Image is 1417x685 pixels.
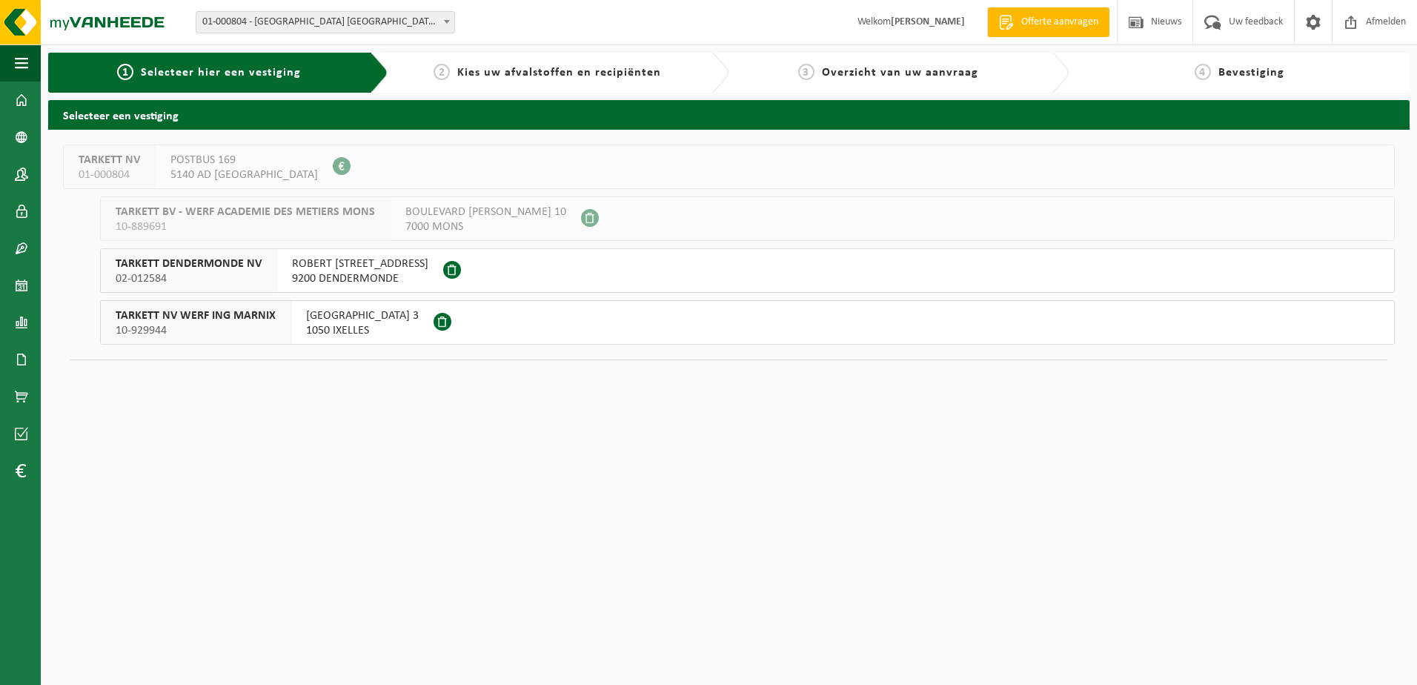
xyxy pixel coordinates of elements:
[170,153,318,168] span: POSTBUS 169
[116,323,276,338] span: 10-929944
[891,16,965,27] strong: [PERSON_NAME]
[100,248,1395,293] button: TARKETT DENDERMONDE NV 02-012584 ROBERT [STREET_ADDRESS]9200 DENDERMONDE
[117,64,133,80] span: 1
[196,12,454,33] span: 01-000804 - TARKETT NV - WAALWIJK
[405,219,566,234] span: 7000 MONS
[292,271,428,286] span: 9200 DENDERMONDE
[987,7,1109,37] a: Offerte aanvragen
[116,308,276,323] span: TARKETT NV WERF ING MARNIX
[116,257,262,271] span: TARKETT DENDERMONDE NV
[306,323,419,338] span: 1050 IXELLES
[116,271,262,286] span: 02-012584
[116,219,375,234] span: 10-889691
[1195,64,1211,80] span: 4
[116,205,375,219] span: TARKETT BV - WERF ACADEMIE DES METIERS MONS
[100,300,1395,345] button: TARKETT NV WERF ING MARNIX 10-929944 [GEOGRAPHIC_DATA] 31050 IXELLES
[48,100,1410,129] h2: Selecteer een vestiging
[822,67,978,79] span: Overzicht van uw aanvraag
[79,153,140,168] span: TARKETT NV
[79,168,140,182] span: 01-000804
[306,308,419,323] span: [GEOGRAPHIC_DATA] 3
[196,11,455,33] span: 01-000804 - TARKETT NV - WAALWIJK
[405,205,566,219] span: BOULEVARD [PERSON_NAME] 10
[434,64,450,80] span: 2
[457,67,661,79] span: Kies uw afvalstoffen en recipiënten
[292,257,428,271] span: ROBERT [STREET_ADDRESS]
[1218,67,1284,79] span: Bevestiging
[798,64,814,80] span: 3
[1018,15,1102,30] span: Offerte aanvragen
[141,67,301,79] span: Selecteer hier een vestiging
[170,168,318,182] span: 5140 AD [GEOGRAPHIC_DATA]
